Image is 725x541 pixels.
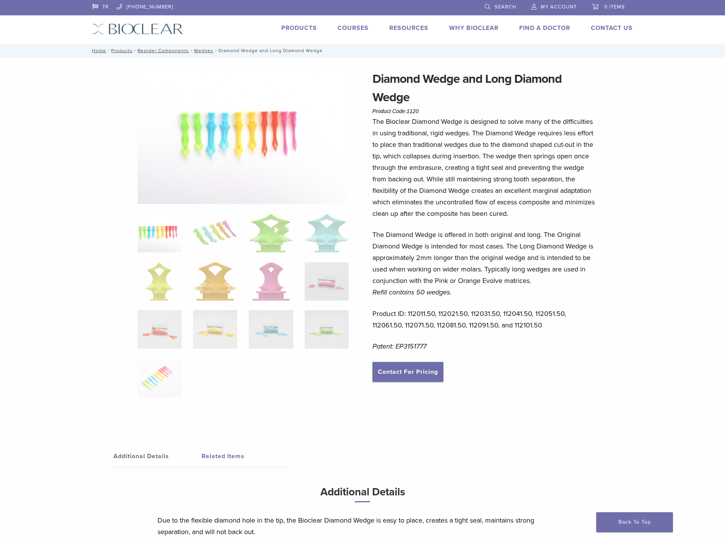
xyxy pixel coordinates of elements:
img: Bioclear [92,23,183,35]
p: Product ID: 112011.50, 112021.50, 112031.50, 112041.50, 112051.50, 112061.50, 112071.50, 112081.5... [372,308,598,331]
img: Diamond Wedge and Long Diamond Wedge - Image 8 [305,262,349,301]
a: Home [90,48,106,53]
span: / [213,49,218,53]
em: Patent: EP3151777 [372,342,426,350]
a: Resources [389,24,428,32]
a: Products [281,24,317,32]
span: My Account [541,4,577,10]
span: Product Code: [372,108,419,114]
span: / [133,49,138,53]
img: Diamond Wedge and Long Diamond Wedge - Image 5 [146,262,173,301]
img: Diamond Wedge and Long Diamond Wedge - Image 4 [305,214,349,252]
img: Diamond Wedge and Long Diamond Wedge - Image 13 [138,358,182,397]
a: Contact For Pricing [372,362,443,382]
span: 0 items [604,4,625,10]
img: Diamond Wedge and Long Diamond Wedge - Image 7 [252,262,290,301]
a: Wedges [194,48,213,53]
a: Why Bioclear [449,24,499,32]
span: / [106,49,111,53]
span: 1120 [407,108,418,114]
a: Related Items [202,446,290,467]
span: Search [495,4,516,10]
p: The Diamond Wedge is offered in both original and long. The Original Diamond Wedge is intended fo... [372,229,598,298]
img: Diamond Wedge and Long Diamond Wedge - Image 12 [305,310,349,349]
a: Find A Doctor [519,24,570,32]
a: Additional Details [113,446,202,467]
img: Diamond Wedge and Long Diamond Wedge - Image 6 [194,262,236,301]
p: The Bioclear Diamond Wedge is designed to solve many of the difficulties in using traditional, ri... [372,116,598,219]
img: Diamond Wedge and Long Diamond Wedge - Image 9 [138,310,182,349]
h1: Diamond Wedge and Long Diamond Wedge [372,70,598,107]
img: Diamond Wedge and Long Diamond Wedge - Image 2 [193,214,237,252]
img: Diamond Wedge and Long Diamond Wedge - Image 11 [249,310,293,349]
img: Diamond Wedge and Long Diamond Wedge - Image 3 [249,214,293,252]
a: Products [111,48,133,53]
em: Refill contains 50 wedges. [372,288,451,296]
a: Back To Top [596,512,673,532]
a: Contact Us [591,24,633,32]
span: / [189,49,194,53]
nav: Diamond Wedge and Long Diamond Wedge [87,44,638,58]
a: Courses [338,24,369,32]
img: Diamond Wedge and Long Diamond Wedge - Image 10 [193,310,237,349]
img: DSC_0187_v3-1920x1218-1-324x324.png [138,214,182,252]
a: Reorder Components [138,48,189,53]
p: Due to the flexible diamond hole in the tip, the Bioclear Diamond Wedge is easy to place, creates... [157,515,568,538]
img: DSC_0187_v3-1920x1218-1.png [138,70,349,204]
h3: Additional Details [157,483,568,508]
